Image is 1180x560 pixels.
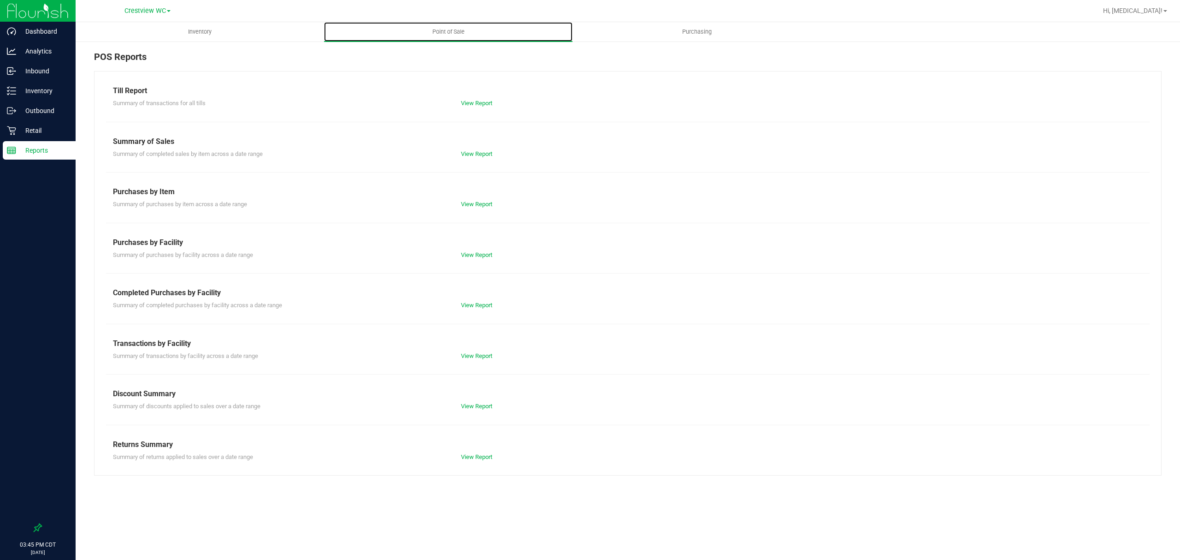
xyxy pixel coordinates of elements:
span: Hi, [MEDICAL_DATA]! [1103,7,1162,14]
a: Point of Sale [324,22,572,42]
p: Inventory [16,85,71,96]
inline-svg: Outbound [7,106,16,115]
div: Transactions by Facility [113,338,1143,349]
p: Retail [16,125,71,136]
span: Summary of completed sales by item across a date range [113,150,263,157]
a: View Report [461,453,492,460]
inline-svg: Analytics [7,47,16,56]
span: Summary of completed purchases by facility across a date range [113,302,282,309]
label: Pin the sidebar to full width on large screens [33,523,42,532]
p: Reports [16,145,71,156]
a: View Report [461,403,492,410]
span: Summary of returns applied to sales over a date range [113,453,253,460]
div: POS Reports [94,50,1162,71]
p: Dashboard [16,26,71,37]
span: Inventory [176,28,224,36]
span: Summary of purchases by item across a date range [113,201,247,208]
p: 03:45 PM CDT [4,541,71,549]
p: [DATE] [4,549,71,556]
inline-svg: Inbound [7,66,16,76]
span: Purchasing [670,28,724,36]
a: View Report [461,352,492,359]
div: Summary of Sales [113,136,1143,147]
a: View Report [461,251,492,258]
p: Outbound [16,105,71,116]
span: Crestview WC [124,7,166,15]
inline-svg: Retail [7,126,16,135]
inline-svg: Reports [7,146,16,155]
a: View Report [461,302,492,309]
p: Inbound [16,66,71,77]
inline-svg: Inventory [7,86,16,95]
div: Purchases by Item [113,186,1143,197]
span: Summary of transactions by facility across a date range [113,352,258,359]
div: Completed Purchases by Facility [113,287,1143,298]
a: View Report [461,150,492,157]
div: Purchases by Facility [113,237,1143,248]
span: Point of Sale [420,28,477,36]
a: Inventory [76,22,324,42]
span: Summary of transactions for all tills [113,100,206,107]
div: Till Report [113,85,1143,96]
span: Summary of purchases by facility across a date range [113,251,253,258]
span: Summary of discounts applied to sales over a date range [113,403,260,410]
div: Returns Summary [113,439,1143,450]
a: View Report [461,100,492,107]
inline-svg: Dashboard [7,27,16,36]
p: Analytics [16,46,71,57]
div: Discount Summary [113,388,1143,399]
a: Purchasing [572,22,821,42]
a: View Report [461,201,492,208]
